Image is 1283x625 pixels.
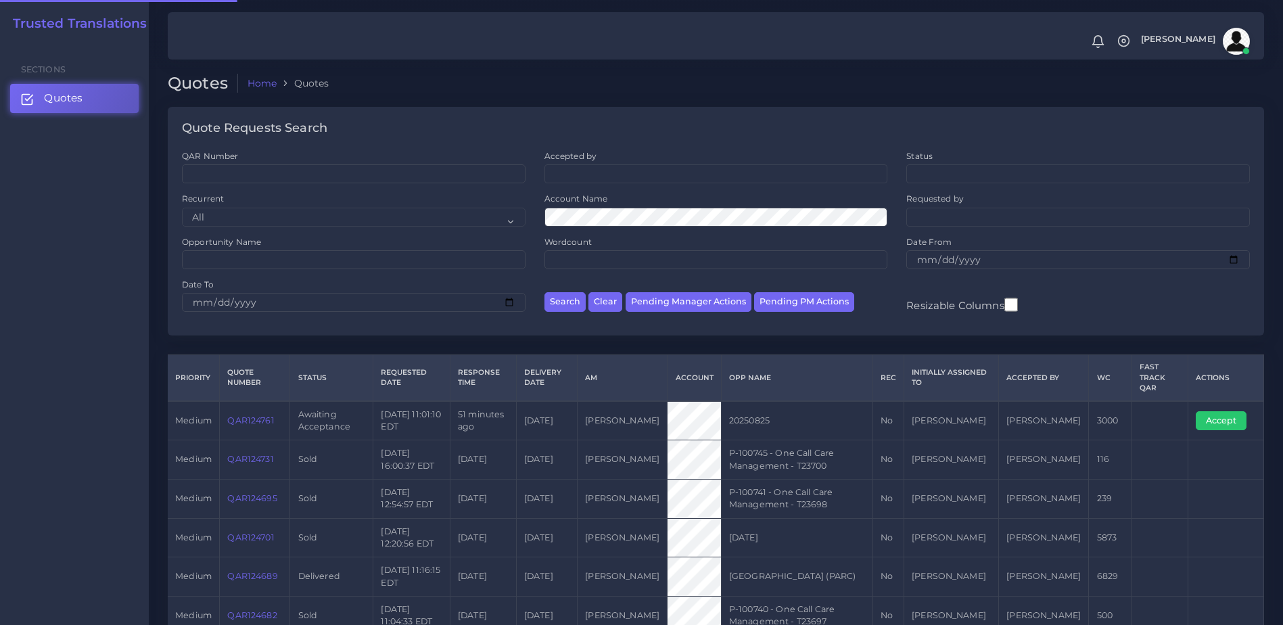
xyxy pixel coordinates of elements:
[373,355,450,401] th: Requested Date
[290,355,373,401] th: Status
[872,355,904,401] th: REC
[516,355,577,401] th: Delivery Date
[227,610,277,620] a: QAR124682
[168,355,220,401] th: Priority
[290,479,373,518] td: Sold
[626,292,751,312] button: Pending Manager Actions
[227,454,273,464] a: QAR124731
[516,557,577,597] td: [DATE]
[516,401,577,440] td: [DATE]
[182,193,224,204] label: Recurrent
[999,557,1089,597] td: [PERSON_NAME]
[450,440,516,480] td: [DATE]
[872,401,904,440] td: No
[10,84,139,112] a: Quotes
[450,355,516,401] th: Response Time
[450,479,516,518] td: [DATE]
[578,479,668,518] td: [PERSON_NAME]
[544,292,586,312] button: Search
[1188,355,1263,401] th: Actions
[1089,401,1132,440] td: 3000
[1141,35,1215,44] span: [PERSON_NAME]
[450,401,516,440] td: 51 minutes ago
[1089,355,1132,401] th: WC
[21,64,66,74] span: Sections
[175,532,212,542] span: medium
[544,193,608,204] label: Account Name
[578,518,668,557] td: [PERSON_NAME]
[175,415,212,425] span: medium
[3,16,147,32] h2: Trusted Translations
[373,401,450,440] td: [DATE] 11:01:10 EDT
[1223,28,1250,55] img: avatar
[373,440,450,480] td: [DATE] 16:00:37 EDT
[175,454,212,464] span: medium
[1004,296,1018,313] input: Resizable Columns
[450,557,516,597] td: [DATE]
[175,610,212,620] span: medium
[906,150,933,162] label: Status
[904,355,998,401] th: Initially Assigned to
[721,557,872,597] td: [GEOGRAPHIC_DATA] (PARC)
[999,440,1089,480] td: [PERSON_NAME]
[1196,415,1256,425] a: Accept
[906,236,952,248] label: Date From
[872,479,904,518] td: No
[227,532,274,542] a: QAR124701
[373,479,450,518] td: [DATE] 12:54:57 EDT
[904,479,998,518] td: [PERSON_NAME]
[450,518,516,557] td: [DATE]
[373,557,450,597] td: [DATE] 11:16:15 EDT
[1134,28,1255,55] a: [PERSON_NAME]avatar
[588,292,622,312] button: Clear
[999,355,1089,401] th: Accepted by
[544,150,597,162] label: Accepted by
[44,91,83,106] span: Quotes
[904,440,998,480] td: [PERSON_NAME]
[290,401,373,440] td: Awaiting Acceptance
[277,76,329,90] li: Quotes
[290,440,373,480] td: Sold
[904,401,998,440] td: [PERSON_NAME]
[1089,518,1132,557] td: 5873
[516,440,577,480] td: [DATE]
[872,440,904,480] td: No
[578,440,668,480] td: [PERSON_NAME]
[872,557,904,597] td: No
[668,355,721,401] th: Account
[1089,557,1132,597] td: 6829
[182,150,238,162] label: QAR Number
[999,479,1089,518] td: [PERSON_NAME]
[1196,411,1246,430] button: Accept
[578,401,668,440] td: [PERSON_NAME]
[175,493,212,503] span: medium
[1132,355,1188,401] th: Fast Track QAR
[721,440,872,480] td: P-100745 - One Call Care Management - T23700
[721,401,872,440] td: 20250825
[290,518,373,557] td: Sold
[1089,479,1132,518] td: 239
[999,401,1089,440] td: [PERSON_NAME]
[721,518,872,557] td: [DATE]
[175,571,212,581] span: medium
[227,493,277,503] a: QAR124695
[721,479,872,518] td: P-100741 - One Call Care Management - T23698
[904,518,998,557] td: [PERSON_NAME]
[904,557,998,597] td: [PERSON_NAME]
[516,518,577,557] td: [DATE]
[516,479,577,518] td: [DATE]
[578,355,668,401] th: AM
[168,74,238,93] h2: Quotes
[999,518,1089,557] td: [PERSON_NAME]
[906,296,1017,313] label: Resizable Columns
[754,292,854,312] button: Pending PM Actions
[220,355,290,401] th: Quote Number
[1089,440,1132,480] td: 116
[906,193,964,204] label: Requested by
[182,121,327,136] h4: Quote Requests Search
[544,236,592,248] label: Wordcount
[248,76,277,90] a: Home
[227,571,277,581] a: QAR124689
[373,518,450,557] td: [DATE] 12:20:56 EDT
[182,236,261,248] label: Opportunity Name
